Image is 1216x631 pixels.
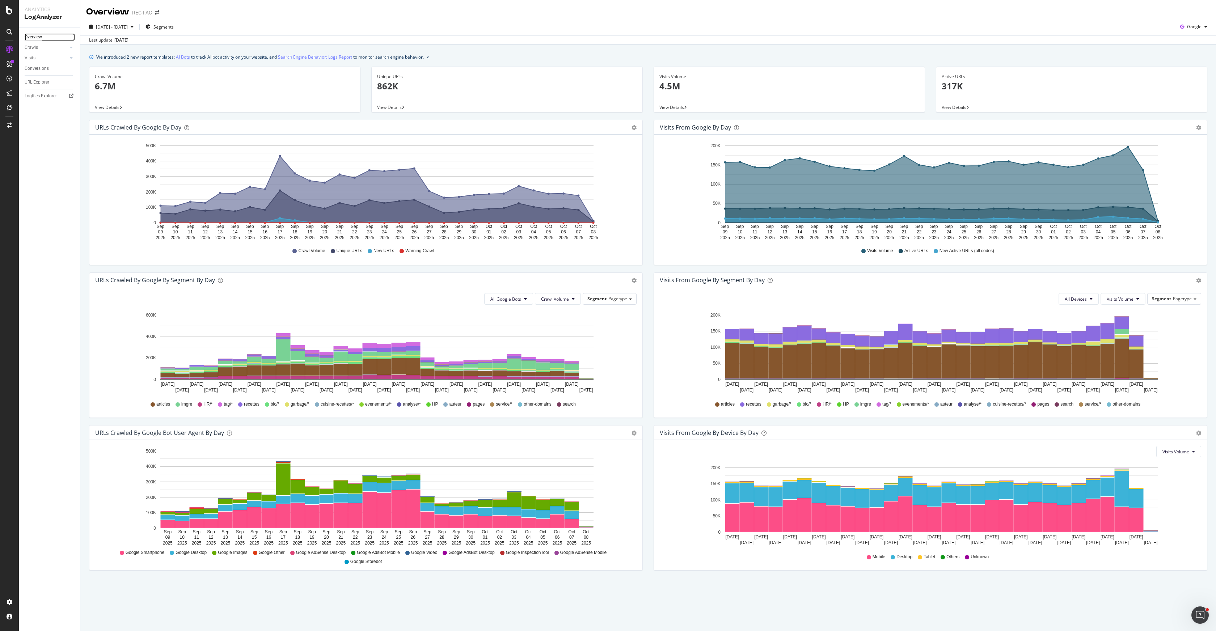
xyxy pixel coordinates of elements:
span: New Active URLs (all codes) [940,248,994,254]
div: Visits from Google By Segment By Day [660,276,765,284]
text: Oct [1140,224,1147,229]
text: 28 [442,229,447,234]
div: [DATE] [114,37,128,43]
text: 04 [1096,229,1101,234]
text: [DATE] [161,382,175,387]
a: Search Engine Behavior: Logs Report [278,53,352,61]
text: 2025 [529,235,539,240]
text: 15 [248,229,253,234]
text: Sep [1020,224,1028,229]
text: 2025 [320,235,330,240]
text: 0 [718,220,721,225]
text: 05 [1111,229,1116,234]
text: 10 [173,229,178,234]
div: A chart. [660,140,1201,241]
text: 21 [337,229,342,234]
text: 2025 [1019,235,1029,240]
text: [DATE] [754,382,768,387]
text: 2025 [914,235,924,240]
text: 27 [991,229,996,234]
span: Google [1187,24,1202,30]
text: 2025 [884,235,894,240]
span: Segment [587,296,607,302]
text: 07 [1141,229,1146,234]
text: 50K [713,361,721,366]
span: Visits Volume [867,248,893,254]
button: [DATE] - [DATE] [86,21,136,33]
text: 2025 [260,235,270,240]
text: 200K [710,313,721,318]
text: 50K [713,201,721,206]
text: Sep [455,224,463,229]
text: 2025 [170,235,180,240]
text: [DATE] [190,382,203,387]
span: View Details [659,104,684,110]
text: 2025 [230,235,240,240]
text: Sep [751,224,759,229]
text: 150K [710,162,721,168]
text: 2025 [454,235,464,240]
text: [DATE] [565,382,579,387]
text: 500K [146,143,156,148]
text: 2025 [1093,235,1103,240]
text: Oct [1065,224,1072,229]
text: 22 [352,229,357,234]
div: gear [632,125,637,130]
text: 2025 [870,235,879,240]
text: Sep [856,224,864,229]
text: 2025 [929,235,939,240]
svg: A chart. [95,140,637,241]
text: 2025 [780,235,790,240]
div: Visits from Google by day [660,124,731,131]
text: [DATE] [276,382,290,387]
text: Sep [811,224,819,229]
div: REC-FAC [132,9,152,16]
span: Unique URLs [337,248,362,254]
text: 01 [1051,229,1056,234]
text: 300K [146,174,156,179]
span: Active URLs [904,248,928,254]
a: Overview [25,33,75,41]
text: 2025 [156,235,165,240]
text: 2025 [840,235,849,240]
text: 30 [1036,229,1041,234]
text: 13 [218,229,223,234]
div: Overview [86,6,129,18]
text: 06 [1126,229,1131,234]
div: Logfiles Explorer [25,92,57,100]
text: Sep [186,224,194,229]
text: Oct [590,224,597,229]
text: 12 [768,229,773,234]
text: 16 [827,229,832,234]
text: 100K [710,345,721,350]
div: URL Explorer [25,79,49,86]
text: 2025 [588,235,598,240]
text: 100K [710,182,721,187]
text: 19 [872,229,877,234]
text: 03 [516,229,522,234]
text: 20 [887,229,892,234]
text: 150K [710,329,721,334]
div: Active URLs [942,73,1202,80]
text: 17 [278,229,283,234]
div: URLs Crawled by Google by day [95,124,181,131]
text: 09 [723,229,728,234]
text: 2025 [544,235,553,240]
text: 2025 [186,235,195,240]
text: 2025 [559,235,569,240]
a: Conversions [25,65,75,72]
text: 2025 [215,235,225,240]
text: 26 [976,229,981,234]
text: 2025 [1034,235,1043,240]
text: 2025 [974,235,984,240]
text: 11 [752,229,757,234]
text: Sep [781,224,789,229]
text: [DATE] [305,382,319,387]
text: [DATE] [334,382,348,387]
text: 2025 [1064,235,1073,240]
text: 2025 [484,235,494,240]
div: Visits Volume [659,73,919,80]
text: 400K [146,159,156,164]
text: Sep [321,224,329,229]
text: 24 [382,229,387,234]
